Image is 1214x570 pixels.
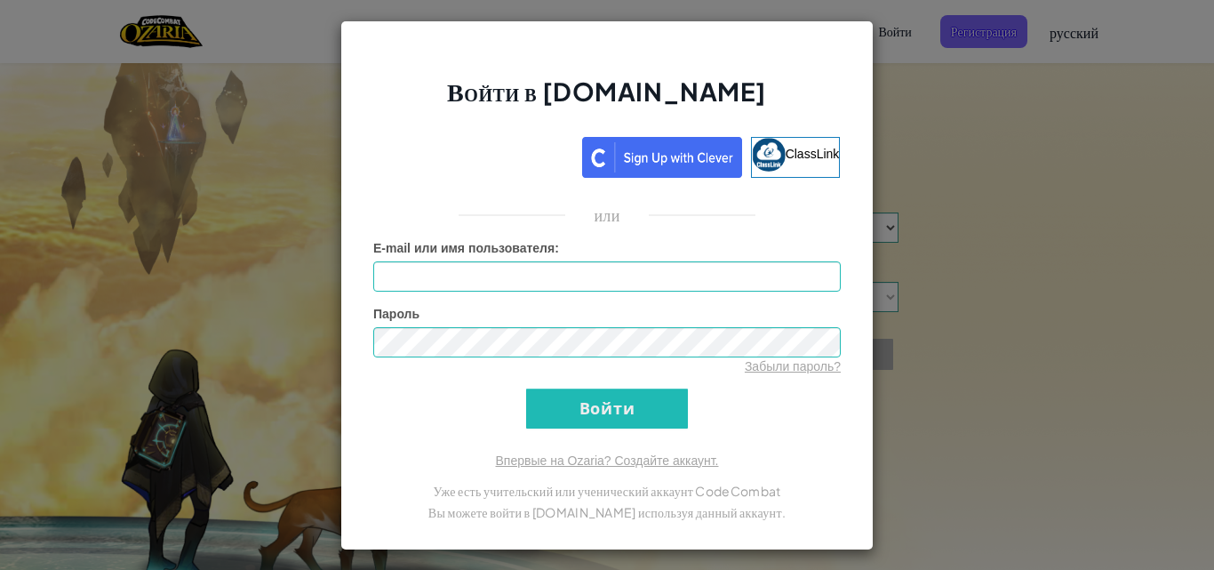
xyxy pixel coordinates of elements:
[752,138,786,172] img: classlink-logo-small.png
[745,359,841,373] a: Забыли пароль?
[526,389,688,429] input: Войти
[594,205,619,226] p: или
[786,146,840,160] span: ClassLink
[582,137,742,178] img: clever_sso_button@2x.png
[373,75,841,126] h2: Войти в [DOMAIN_NAME]
[373,239,559,257] label: :
[373,307,419,321] span: Пароль
[373,241,555,255] span: E-mail или имя пользователя
[496,454,719,468] a: Впервые на Ozaria? Создайте аккаунт.
[365,135,582,174] iframe: Google orqali kirish tugmasi
[373,502,841,523] p: Вы можете войти в [DOMAIN_NAME] используя данный аккаунт.
[373,480,841,502] p: Уже есть учительский или ученический аккаунт CodeCombat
